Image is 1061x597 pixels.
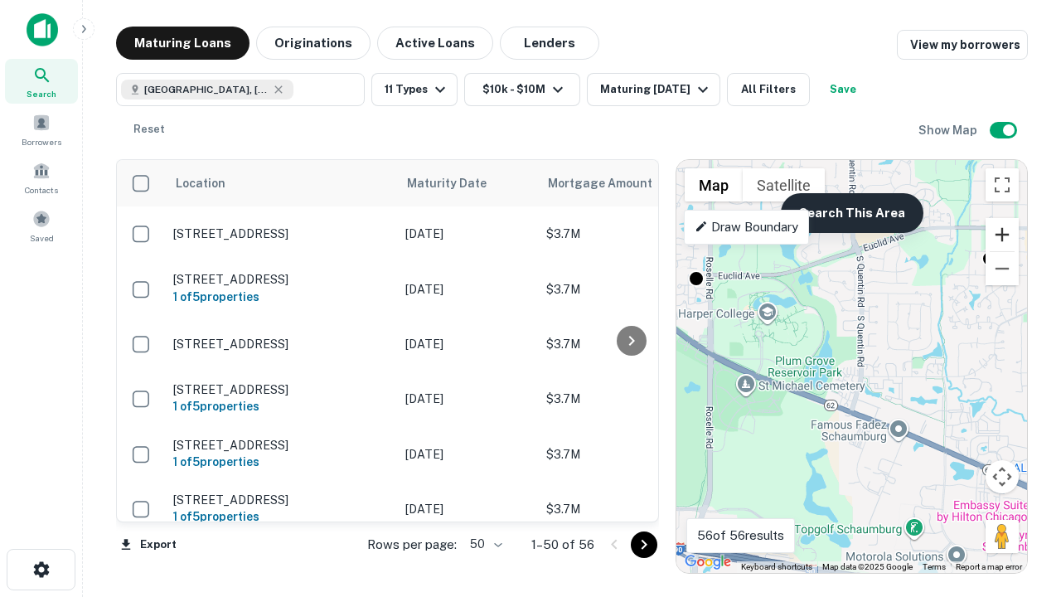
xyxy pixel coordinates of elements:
[986,168,1019,201] button: Toggle fullscreen view
[587,73,720,106] button: Maturing [DATE]
[695,217,798,237] p: Draw Boundary
[923,562,946,571] a: Terms (opens in new tab)
[173,507,389,526] h6: 1 of 5 properties
[405,445,530,464] p: [DATE]
[144,82,269,97] span: [GEOGRAPHIC_DATA], [GEOGRAPHIC_DATA]
[116,27,250,60] button: Maturing Loans
[5,59,78,104] a: Search
[781,193,923,233] button: Search This Area
[405,280,530,298] p: [DATE]
[546,445,712,464] p: $3.7M
[986,218,1019,251] button: Zoom in
[727,73,810,106] button: All Filters
[631,531,657,558] button: Go to next page
[173,226,389,241] p: [STREET_ADDRESS]
[681,551,735,573] a: Open this area in Google Maps (opens a new window)
[546,390,712,408] p: $3.7M
[175,173,225,193] span: Location
[743,168,825,201] button: Show satellite imagery
[548,173,674,193] span: Mortgage Amount
[397,160,538,206] th: Maturity Date
[27,13,58,46] img: capitalize-icon.png
[546,280,712,298] p: $3.7M
[407,173,508,193] span: Maturity Date
[956,562,1022,571] a: Report a map error
[256,27,371,60] button: Originations
[5,107,78,152] a: Borrowers
[986,252,1019,285] button: Zoom out
[173,397,389,415] h6: 1 of 5 properties
[538,160,720,206] th: Mortgage Amount
[5,155,78,200] a: Contacts
[5,203,78,248] a: Saved
[676,160,1027,573] div: 0 0
[377,27,493,60] button: Active Loans
[463,532,505,556] div: 50
[22,135,61,148] span: Borrowers
[25,183,58,197] span: Contacts
[546,225,712,243] p: $3.7M
[531,535,594,555] p: 1–50 of 56
[405,225,530,243] p: [DATE]
[897,30,1028,60] a: View my borrowers
[173,382,389,397] p: [STREET_ADDRESS]
[165,160,397,206] th: Location
[546,335,712,353] p: $3.7M
[173,493,389,507] p: [STREET_ADDRESS]
[173,288,389,306] h6: 1 of 5 properties
[697,526,784,546] p: 56 of 56 results
[405,390,530,408] p: [DATE]
[681,551,735,573] img: Google
[464,73,580,106] button: $10k - $10M
[685,168,743,201] button: Show street map
[173,272,389,287] p: [STREET_ADDRESS]
[27,87,56,100] span: Search
[173,337,389,352] p: [STREET_ADDRESS]
[741,561,812,573] button: Keyboard shortcuts
[405,500,530,518] p: [DATE]
[367,535,457,555] p: Rows per page:
[116,532,181,557] button: Export
[978,411,1061,491] iframe: Chat Widget
[816,73,870,106] button: Save your search to get updates of matches that match your search criteria.
[371,73,458,106] button: 11 Types
[123,113,176,146] button: Reset
[405,335,530,353] p: [DATE]
[30,231,54,245] span: Saved
[822,562,913,571] span: Map data ©2025 Google
[986,520,1019,553] button: Drag Pegman onto the map to open Street View
[500,27,599,60] button: Lenders
[918,121,980,139] h6: Show Map
[173,438,389,453] p: [STREET_ADDRESS]
[600,80,713,99] div: Maturing [DATE]
[173,453,389,471] h6: 1 of 5 properties
[546,500,712,518] p: $3.7M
